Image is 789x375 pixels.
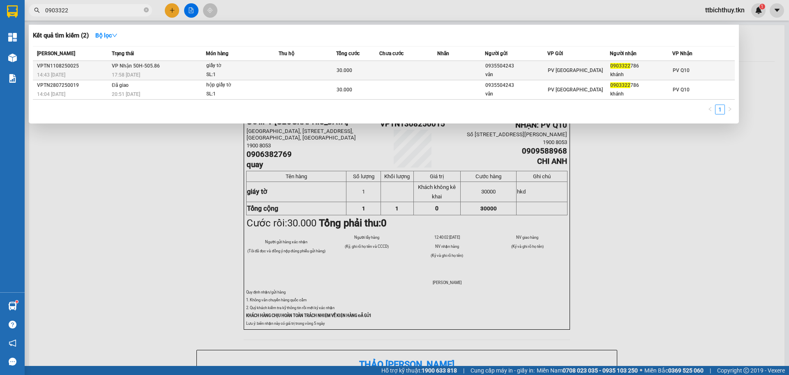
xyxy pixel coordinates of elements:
span: message [9,358,16,366]
button: Bộ lọcdown [89,29,124,42]
div: SL: 1 [206,90,268,99]
sup: 1 [16,300,18,303]
div: vân [485,90,547,98]
span: Nhãn [437,51,449,56]
li: Previous Page [705,105,715,114]
span: close-circle [144,7,149,14]
img: warehouse-icon [8,54,17,62]
div: 786 [610,62,672,70]
span: 17:58 [DATE] [112,72,140,78]
span: Đã giao [112,82,129,88]
input: Tìm tên, số ĐT hoặc mã đơn [45,6,142,15]
div: 786 [610,81,672,90]
span: PV [GEOGRAPHIC_DATA] [548,87,603,93]
span: left [708,107,713,112]
span: PV [GEOGRAPHIC_DATA] [548,68,603,73]
div: VPTN1108250025 [37,62,109,70]
div: khánh [610,90,672,98]
li: Next Page [725,105,735,114]
span: 14:04 [DATE] [37,91,65,97]
div: vân [485,70,547,79]
span: Chưa cước [379,51,404,56]
div: VPTN2807250019 [37,81,109,90]
span: VP Nhận 50H-505.86 [112,63,160,69]
span: notification [9,339,16,347]
span: 0903322 [610,63,630,69]
span: 0903322 [610,82,630,88]
span: 30.000 [337,68,352,73]
span: PV Q10 [673,87,690,93]
span: Thu hộ [279,51,294,56]
span: Trạng thái [112,51,134,56]
div: hộp giấy tờ [206,81,268,90]
img: warehouse-icon [8,302,17,310]
img: solution-icon [8,74,17,83]
span: right [727,107,732,112]
span: VP Gửi [547,51,563,56]
li: [STREET_ADDRESS][PERSON_NAME]. [GEOGRAPHIC_DATA], Tỉnh [GEOGRAPHIC_DATA] [77,20,344,30]
span: 20:51 [DATE] [112,91,140,97]
div: khánh [610,70,672,79]
h3: Kết quả tìm kiếm ( 2 ) [33,31,89,40]
span: down [112,33,118,38]
span: [PERSON_NAME] [37,51,75,56]
li: 1 [715,105,725,114]
span: 30.000 [337,87,352,93]
button: right [725,105,735,114]
img: dashboard-icon [8,33,17,42]
li: Hotline: 1900 8153 [77,30,344,41]
span: question-circle [9,321,16,328]
div: 0935504243 [485,62,547,70]
span: VP Nhận [672,51,692,56]
div: 0935504243 [485,81,547,90]
button: left [705,105,715,114]
span: PV Q10 [673,68,690,73]
span: Người nhận [610,51,637,56]
span: Tổng cước [336,51,360,56]
a: 1 [715,105,724,114]
b: GỬI : PV Q10 [10,60,76,73]
span: close-circle [144,7,149,12]
span: Người gửi [485,51,508,56]
img: logo-vxr [7,5,18,18]
span: search [34,7,40,13]
strong: Bộ lọc [95,32,118,39]
span: 14:43 [DATE] [37,72,65,78]
span: Món hàng [206,51,228,56]
div: SL: 1 [206,70,268,79]
div: giấy tờ [206,61,268,70]
img: logo.jpg [10,10,51,51]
